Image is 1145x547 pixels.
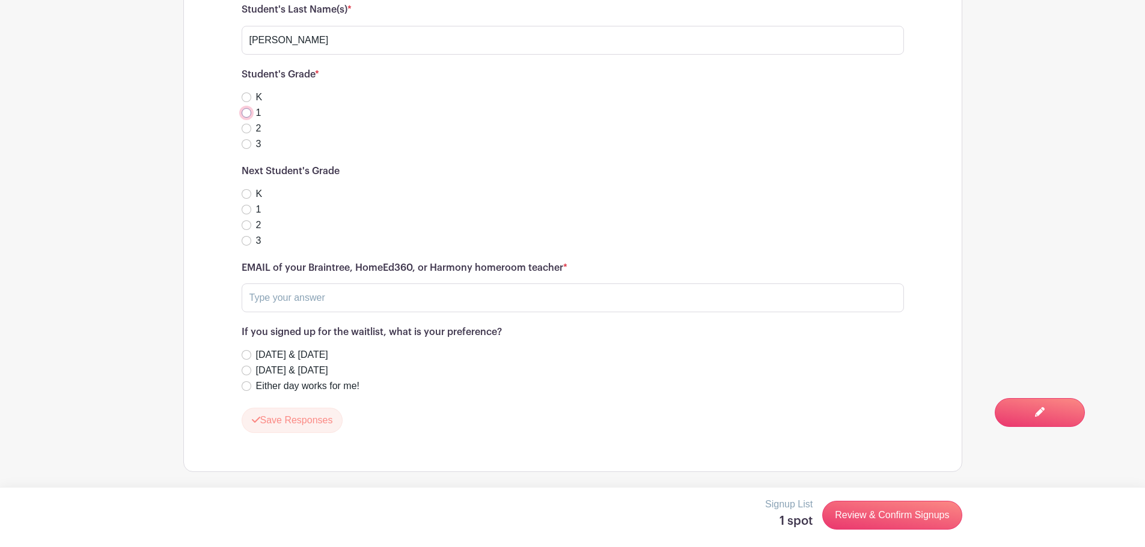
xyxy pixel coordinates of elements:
label: K [256,187,263,201]
h6: EMAIL of your Braintree, HomeEd360, or Harmony homeroom teacher [242,262,904,274]
label: 2 [256,121,261,136]
label: 2 [256,218,261,232]
p: Signup List [765,497,813,512]
label: K [256,90,263,104]
h6: Next Student's Grade [242,166,904,177]
input: Type your answer [242,283,904,312]
label: [DATE] & [DATE] [256,348,328,362]
label: 1 [256,202,261,217]
label: 3 [256,137,261,151]
h6: Student's Last Name(s) [242,4,904,16]
h6: If you signed up for the waitlist, what is your preference? [242,327,904,338]
button: Save Responses [242,408,343,433]
label: [DATE] & [DATE] [256,363,328,378]
input: Type your answer [242,26,904,55]
label: 3 [256,234,261,248]
a: Review & Confirm Signups [822,501,962,530]
h6: Student's Grade [242,69,904,80]
label: 1 [256,106,261,120]
h5: 1 spot [765,514,813,528]
label: Either day works for me! [256,379,360,393]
